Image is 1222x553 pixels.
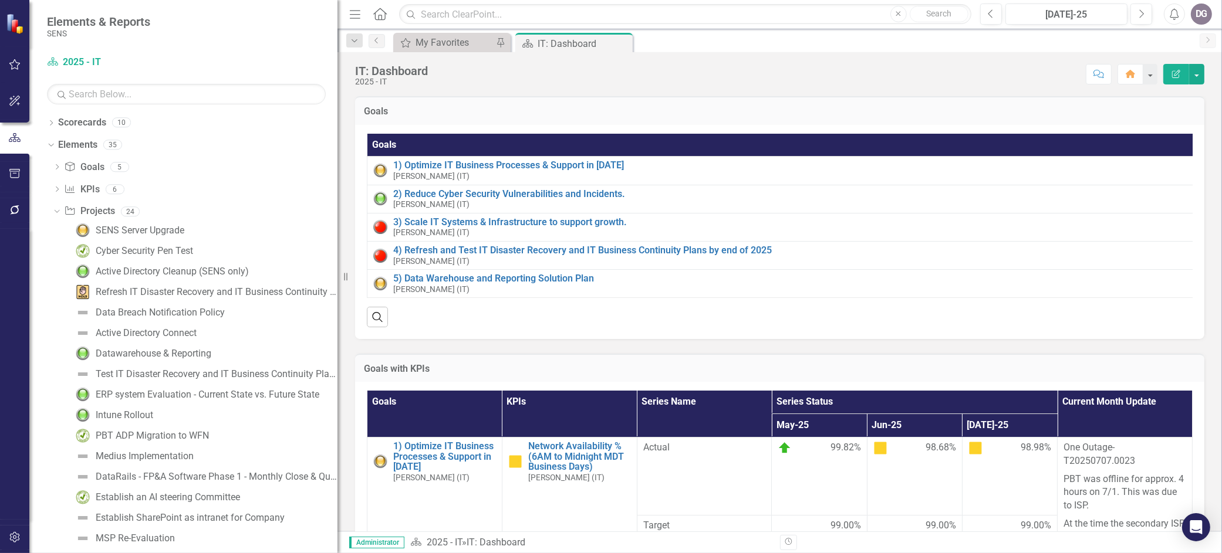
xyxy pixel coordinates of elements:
img: Green: On Track [76,408,90,422]
img: At Risk [508,454,522,469]
td: Double-Click to Edit [962,437,1057,515]
img: Completed [76,244,90,258]
input: Search Below... [47,84,326,104]
img: ClearPoint Strategy [6,13,26,33]
button: Search [910,6,968,22]
a: Network Availability % (6AM to Midnight MDT Business Days) [528,441,631,472]
div: MSP Re-Evaluation [96,533,175,544]
a: Scorecards [58,116,106,130]
img: Not Defined [76,367,90,381]
a: ERP system Evaluation - Current State vs. Future State [73,385,319,404]
a: SENS Server Upgrade [73,221,184,240]
img: Yellow: At Risk/Needs Attention [373,454,387,469]
img: Not Defined [76,511,90,525]
img: Yellow: At Risk/Needs Attention [76,223,90,238]
p: One Outage- T20250707.0023 [1064,441,1186,470]
div: Intune Rollout [96,410,153,420]
a: DataRails - FP&A Software Phase 1 - Monthly Close & Quarterly Fcst [73,467,337,486]
div: » [410,536,780,549]
img: Not Defined [76,531,90,545]
div: IT: Dashboard [467,537,525,548]
a: 2025 - IT [427,537,462,548]
img: Not Defined [76,449,90,463]
img: Green: On Track [76,264,90,279]
small: SENS [47,29,150,38]
div: 24 [121,206,140,216]
div: Datawarehouse & Reporting [96,348,211,359]
div: Establish SharePoint as intranet for Company [96,513,285,523]
div: Active Directory Cleanup (SENS only) [96,266,249,277]
img: On Target [778,441,792,455]
div: IT: Dashboard [538,36,630,51]
div: Open Intercom Messenger [1182,513,1210,541]
div: 2025 - IT [355,77,428,86]
img: Not Defined [76,306,90,320]
a: Test IT Disaster Recovery and IT Business Continuity Plans [73,365,337,384]
img: Yellow: At Risk/Needs Attention [373,277,387,291]
div: 6 [106,184,124,194]
img: Not Defined [76,470,90,484]
div: 5 [110,162,129,172]
a: KPIs [64,183,99,196]
div: IT: Dashboard [355,65,428,77]
a: Active Directory Cleanup (SENS only) [73,262,249,281]
div: Refresh IT Disaster Recovery and IT Business Continuity Plan [96,287,337,297]
a: Active Directory Connect [73,324,197,342]
small: [PERSON_NAME] (IT) [393,172,470,181]
span: 98.68% [926,441,956,455]
small: [PERSON_NAME] (IT) [393,473,470,482]
div: [DATE]-25 [1010,8,1123,22]
small: [PERSON_NAME] (IT) [393,285,470,294]
div: Medius Implementation [96,451,194,462]
a: Intune Rollout [73,406,153,425]
img: Red: Critical Issues/Off-Track [373,220,387,234]
img: Yellow: At Risk/Needs Attention [373,164,387,178]
small: [PERSON_NAME] (IT) [393,228,470,237]
p: PBT was offline for approx. 4 hours on 7/1. This was due to ISP. [1064,470,1186,515]
img: Green: On Track [373,192,387,206]
img: At Risk [873,441,887,455]
a: Projects [64,205,114,218]
div: PBT ADP Migration to WFN [96,430,209,441]
a: MSP Re-Evaluation [73,529,175,548]
button: [DATE]-25 [1005,4,1128,25]
img: Green: On Track [76,388,90,402]
small: [PERSON_NAME] (IT) [528,473,605,482]
img: On Hold [76,285,90,299]
span: 99.00% [1021,519,1051,532]
div: SENS Server Upgrade [96,225,184,236]
small: [PERSON_NAME] (IT) [393,257,470,266]
a: Data Breach Notification Policy [73,303,225,322]
div: Active Directory Connect [96,328,197,338]
div: My Favorites [416,35,493,50]
td: Double-Click to Edit [772,437,867,515]
a: Datawarehouse & Reporting [73,344,211,363]
img: At Risk [968,441,983,455]
span: 99.82% [831,441,861,455]
img: Red: Critical Issues/Off-Track [373,249,387,263]
h3: Goals with KPIs [364,364,1196,374]
span: 98.98% [1021,441,1051,455]
a: 1) Optimize IT Business Processes & Support in [DATE] [393,441,496,472]
img: Green: On Track [76,347,90,361]
h3: Goals [364,106,1196,117]
input: Search ClearPoint... [399,4,971,25]
span: Elements & Reports [47,15,150,29]
span: Administrator [349,537,404,548]
small: [PERSON_NAME] (IT) [393,200,470,209]
span: Target [643,519,766,532]
a: Establish SharePoint as intranet for Company [73,508,285,527]
div: Cyber Security Pen Test [96,246,193,256]
a: PBT ADP Migration to WFN [73,426,209,445]
span: 99.00% [926,519,956,532]
img: Not Defined [76,326,90,340]
span: 99.00% [831,519,861,532]
div: ERP system Evaluation - Current State vs. Future State [96,389,319,400]
a: My Favorites [396,35,493,50]
td: Double-Click to Edit [867,437,962,515]
div: 10 [112,118,131,128]
a: Cyber Security Pen Test [73,242,193,260]
a: Refresh IT Disaster Recovery and IT Business Continuity Plan [73,283,337,301]
a: Goals [64,161,104,174]
div: DG [1191,4,1212,25]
